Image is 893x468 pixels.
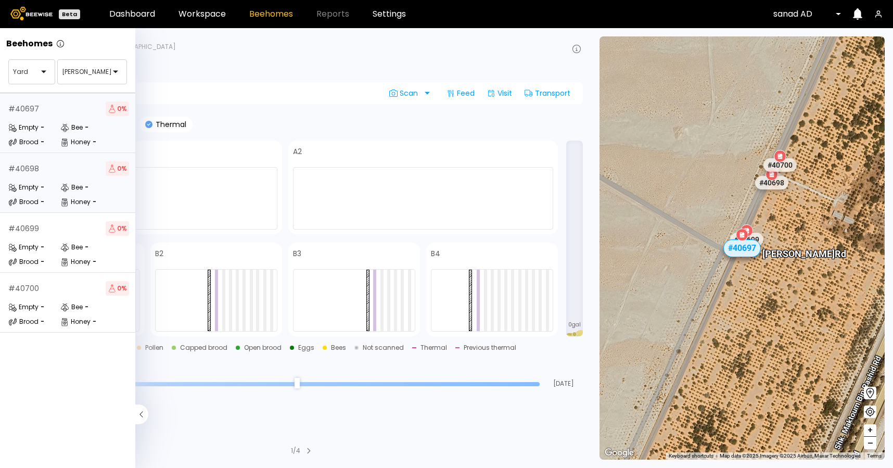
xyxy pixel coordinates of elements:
[864,437,876,449] button: –
[420,345,447,351] div: Thermal
[93,199,96,205] div: -
[442,85,479,102] div: Feed
[723,239,761,257] div: # 40697
[8,165,39,172] div: # 40698
[8,105,39,112] div: # 40697
[544,381,583,387] span: [DATE]
[8,285,39,292] div: # 40700
[178,10,226,18] a: Workspace
[10,7,53,20] img: Beewise logo
[60,182,83,193] div: Bee
[389,89,422,97] span: Scan
[293,148,302,155] h4: A2
[41,124,44,131] div: -
[85,304,88,310] div: -
[93,319,96,325] div: -
[8,182,39,193] div: Empty
[106,161,129,176] span: 0 %
[93,139,96,145] div: -
[85,124,88,131] div: -
[60,257,91,267] div: Honey
[763,158,797,171] div: # 40700
[867,424,873,437] span: +
[41,259,44,265] div: -
[298,345,314,351] div: Eggs
[8,225,39,232] div: # 40699
[41,139,44,145] div: -
[106,281,129,296] span: 0 %
[249,10,293,18] a: Beehomes
[868,437,873,450] span: –
[8,317,39,327] div: Brood
[568,322,581,327] span: 0 gal
[85,184,88,191] div: -
[864,424,876,437] button: +
[363,345,404,351] div: Not scanned
[602,446,636,460] a: Open this area in Google Maps (opens a new window)
[41,304,44,310] div: -
[41,184,44,191] div: -
[180,345,227,351] div: Capped brood
[85,244,88,250] div: -
[755,176,788,189] div: # 40698
[431,250,440,257] h4: B4
[106,221,129,236] span: 0 %
[244,345,282,351] div: Open brood
[293,250,301,257] h4: B3
[464,345,516,351] div: Previous thermal
[60,122,83,133] div: Bee
[291,446,300,456] div: 1 / 4
[373,10,406,18] a: Settings
[155,250,163,257] h4: B2
[60,302,83,312] div: Bee
[93,259,96,265] div: -
[41,244,44,250] div: -
[59,9,80,19] div: Beta
[145,345,163,351] div: Pollen
[762,237,846,259] div: [PERSON_NAME] Rd
[483,85,516,102] div: Visit
[8,122,39,133] div: Empty
[109,10,155,18] a: Dashboard
[8,197,39,207] div: Brood
[8,242,39,252] div: Empty
[8,257,39,267] div: Brood
[669,452,713,460] button: Keyboard shortcuts
[8,137,39,147] div: Brood
[41,319,44,325] div: -
[8,302,39,312] div: Empty
[60,197,91,207] div: Honey
[316,10,349,18] span: Reports
[6,40,53,48] p: Beehomes
[106,102,129,116] span: 0 %
[60,317,91,327] div: Honey
[60,242,83,252] div: Bee
[152,121,186,128] p: Thermal
[720,453,861,459] span: Map data ©2025 Imagery ©2025 Airbus, Maxar Technologies
[602,446,636,460] img: Google
[520,85,575,102] div: Transport
[331,345,346,351] div: Bees
[60,137,91,147] div: Honey
[867,453,882,459] a: Terms (opens in new tab)
[41,199,44,205] div: -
